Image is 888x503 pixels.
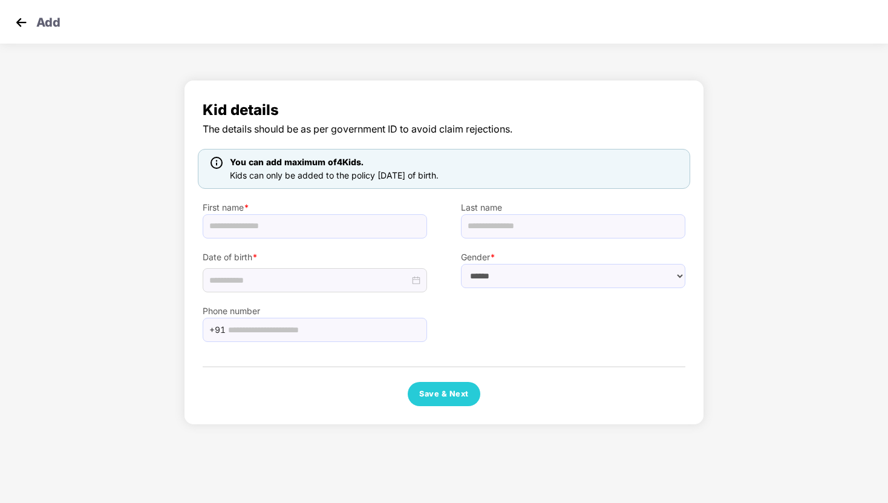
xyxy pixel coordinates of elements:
span: Kid details [203,99,685,122]
label: First name [203,201,427,214]
span: You can add maximum of 4 Kids. [230,157,364,167]
span: The details should be as per government ID to avoid claim rejections. [203,122,685,137]
label: Phone number [203,304,427,318]
span: Kids can only be added to the policy [DATE] of birth. [230,170,439,180]
label: Gender [461,251,685,264]
label: Last name [461,201,685,214]
p: Add [36,13,60,28]
img: svg+xml;base64,PHN2ZyB4bWxucz0iaHR0cDovL3d3dy53My5vcmcvMjAwMC9zdmciIHdpZHRoPSIzMCIgaGVpZ2h0PSIzMC... [12,13,30,31]
img: icon [211,157,223,169]
button: Save & Next [408,382,480,406]
span: +91 [209,321,226,339]
label: Date of birth [203,251,427,264]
